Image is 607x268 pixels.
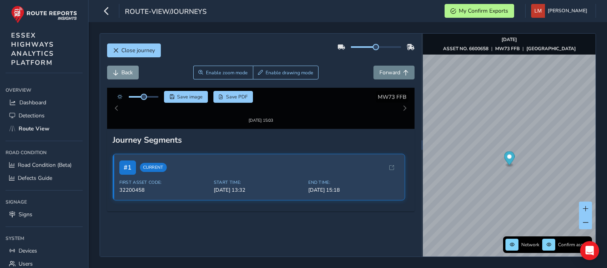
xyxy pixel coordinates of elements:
[459,7,508,15] span: My Confirm Exports
[119,172,209,178] span: First Asset Code:
[378,93,406,101] span: MW73 FFB
[6,147,83,159] div: Road Condition
[125,7,207,18] span: route-view/journeys
[107,43,161,57] button: Close journey
[6,96,83,109] a: Dashboard
[6,84,83,96] div: Overview
[107,66,139,79] button: Back
[19,112,45,119] span: Detections
[379,69,400,76] span: Forward
[119,179,209,187] span: 32200458
[19,247,37,255] span: Devices
[6,232,83,244] div: System
[558,242,590,248] span: Confirm assets
[11,6,77,23] img: rr logo
[308,172,398,178] span: End Time:
[237,100,285,107] img: Thumbnail frame
[253,66,319,79] button: Draw
[177,94,203,100] span: Save image
[495,45,520,52] strong: MW73 FFB
[226,94,248,100] span: Save PDF
[308,179,398,187] span: [DATE] 15:18
[6,208,83,221] a: Signs
[526,45,576,52] strong: [GEOGRAPHIC_DATA]
[6,244,83,257] a: Devices
[443,45,488,52] strong: ASSET NO. 6600658
[121,47,155,54] span: Close journey
[11,31,54,67] span: ESSEX HIGHWAYS ANALYTICS PLATFORM
[119,153,136,168] span: # 1
[214,172,303,178] span: Start Time:
[113,127,409,138] div: Journey Segments
[193,66,253,79] button: Zoom
[266,70,313,76] span: Enable drawing mode
[501,36,517,43] strong: [DATE]
[580,241,599,260] div: Open Intercom Messenger
[548,4,587,18] span: [PERSON_NAME]
[6,122,83,135] a: Route View
[213,91,253,103] button: PDF
[214,179,303,187] span: [DATE] 13:32
[6,159,83,172] a: Road Condition (Beta)
[531,4,590,18] button: [PERSON_NAME]
[531,4,545,18] img: diamond-layout
[164,91,208,103] button: Save
[504,151,515,168] div: Map marker
[121,69,133,76] span: Back
[19,99,46,106] span: Dashboard
[19,260,33,268] span: Users
[18,174,52,182] span: Defects Guide
[6,196,83,208] div: Signage
[18,161,72,169] span: Road Condition (Beta)
[445,4,514,18] button: My Confirm Exports
[140,156,167,165] span: Current
[19,125,49,132] span: Route View
[237,107,285,113] div: [DATE] 15:03
[6,172,83,185] a: Defects Guide
[6,109,83,122] a: Detections
[373,66,415,79] button: Forward
[206,70,248,76] span: Enable zoom mode
[443,45,576,52] div: | |
[521,242,539,248] span: Network
[19,211,32,218] span: Signs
